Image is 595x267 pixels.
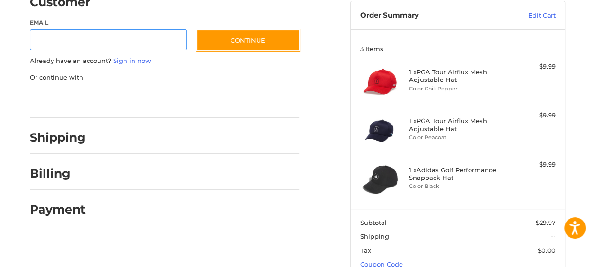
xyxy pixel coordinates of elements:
h3: Order Summary [360,11,493,20]
p: Already have an account? [30,56,299,66]
div: $9.99 [506,111,555,120]
button: Continue [196,29,300,51]
span: $0.00 [538,247,556,254]
span: $29.97 [536,219,556,226]
li: Color Peacoat [409,133,505,142]
h2: Payment [30,202,86,217]
h2: Billing [30,166,85,181]
h4: 1 x PGA Tour Airflux Mesh Adjustable Hat [409,68,505,84]
span: Shipping [360,232,389,240]
div: $9.99 [506,160,555,169]
iframe: PayPal-paypal [27,91,98,108]
li: Color Chili Pepper [409,85,505,93]
h3: 3 Items [360,45,556,53]
iframe: PayPal-paylater [107,91,178,108]
span: Subtotal [360,219,387,226]
label: Email [30,18,187,27]
iframe: PayPal-venmo [187,91,258,108]
span: Tax [360,247,371,254]
span: -- [551,232,556,240]
div: $9.99 [506,62,555,71]
h2: Shipping [30,130,86,145]
a: Sign in now [113,57,151,64]
p: Or continue with [30,73,299,82]
li: Color Black [409,182,505,190]
h4: 1 x PGA Tour Airflux Mesh Adjustable Hat [409,117,505,133]
h4: 1 x Adidas Golf Performance Snapback Hat [409,166,505,182]
a: Edit Cart [493,11,556,20]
